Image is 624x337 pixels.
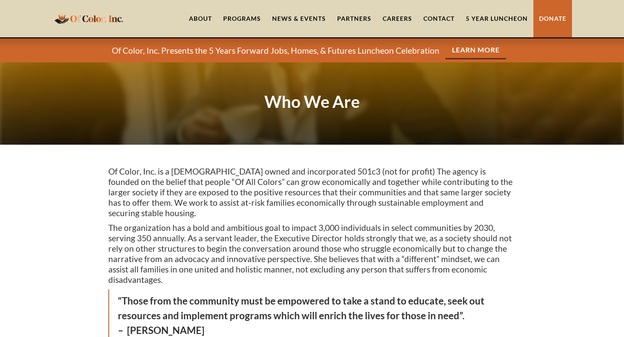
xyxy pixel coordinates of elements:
[223,14,261,23] div: Programs
[108,223,516,285] p: The organization has a bold and ambitious goal to impact 3,000 individuals in select communities ...
[264,91,360,111] strong: Who We Are
[108,166,516,218] p: Of Color, Inc. is a [DEMOGRAPHIC_DATA] owned and incorporated 501c3 (not for profit) The agency i...
[112,45,439,56] p: Of Color, Inc. Presents the 5 Years Forward Jobs, Homes, & Futures Luncheon Celebration
[445,42,506,59] a: Learn More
